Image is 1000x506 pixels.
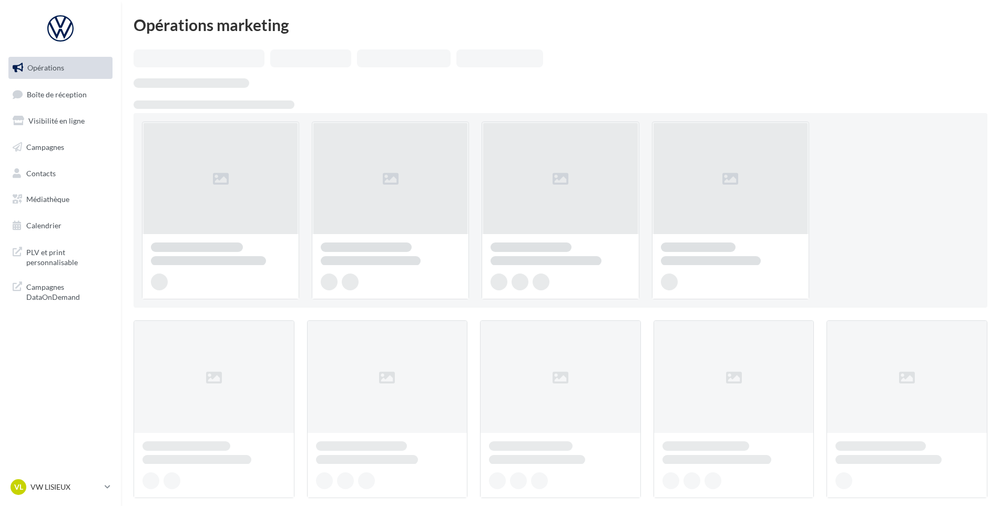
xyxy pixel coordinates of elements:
div: Opérations marketing [134,17,987,33]
a: Campagnes [6,136,115,158]
a: Campagnes DataOnDemand [6,276,115,307]
span: Visibilité en ligne [28,116,85,125]
p: VW LISIEUX [30,482,100,492]
span: PLV et print personnalisable [26,245,108,268]
a: VL VW LISIEUX [8,477,113,497]
span: Calendrier [26,221,62,230]
span: Campagnes [26,143,64,151]
a: Médiathèque [6,188,115,210]
span: Boîte de réception [27,89,87,98]
a: Calendrier [6,215,115,237]
span: Médiathèque [26,195,69,204]
span: VL [14,482,23,492]
span: Campagnes DataOnDemand [26,280,108,302]
span: Opérations [27,63,64,72]
a: Contacts [6,163,115,185]
a: Visibilité en ligne [6,110,115,132]
a: PLV et print personnalisable [6,241,115,272]
a: Boîte de réception [6,83,115,106]
span: Contacts [26,168,56,177]
a: Opérations [6,57,115,79]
